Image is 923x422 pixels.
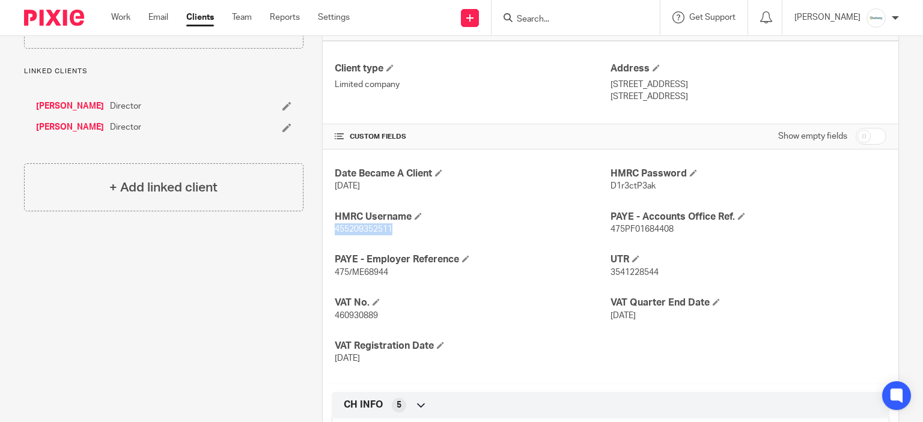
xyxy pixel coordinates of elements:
img: Infinity%20Logo%20with%20Whitespace%20.png [867,8,886,28]
p: Linked clients [24,67,303,76]
h4: PAYE - Employer Reference [335,253,611,266]
p: Limited company [335,79,611,91]
p: [STREET_ADDRESS] [611,91,886,103]
span: D1r3ctP3ak [611,182,656,190]
h4: HMRC Password [611,167,886,180]
a: [PERSON_NAME] [36,100,104,112]
span: 460930889 [335,312,378,320]
h4: HMRC Username [335,211,611,223]
span: [DATE] [611,312,636,320]
h4: + Add linked client [109,178,218,197]
a: Work [111,11,130,23]
a: Email [148,11,168,23]
h4: Address [611,62,886,75]
h4: UTR [611,253,886,266]
p: [PERSON_NAME] [794,11,861,23]
span: 3541228544 [611,268,659,277]
span: [DATE] [335,354,360,363]
span: 475PF01684408 [611,225,674,234]
img: Pixie [24,10,84,26]
p: [STREET_ADDRESS] [611,79,886,91]
span: CH INFO [344,399,383,411]
h4: CUSTOM FIELDS [335,132,611,142]
a: Team [232,11,252,23]
h4: VAT No. [335,297,611,309]
span: Director [110,100,141,112]
a: Clients [186,11,214,23]
a: [PERSON_NAME] [36,121,104,133]
span: Get Support [689,13,736,22]
h4: Date Became A Client [335,167,611,180]
span: 5 [397,399,401,411]
input: Search [516,14,624,25]
h4: VAT Quarter End Date [611,297,886,309]
h4: Client type [335,62,611,75]
span: Director [110,121,141,133]
h4: VAT Registration Date [335,340,611,352]
span: 475/ME68944 [335,268,388,277]
h4: PAYE - Accounts Office Ref. [611,211,886,223]
label: Show empty fields [778,130,847,142]
span: [DATE] [335,182,360,190]
a: Reports [270,11,300,23]
a: Settings [318,11,350,23]
span: 455209352511 [335,225,392,234]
